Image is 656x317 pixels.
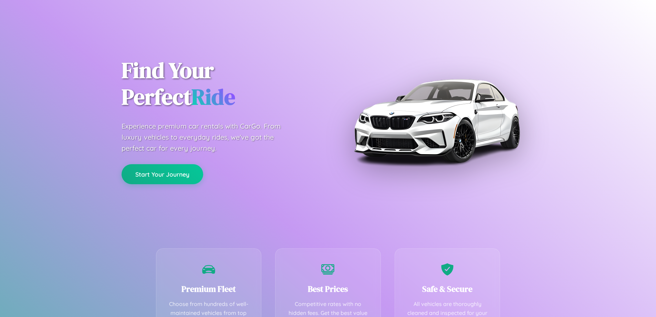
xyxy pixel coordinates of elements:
[122,164,203,184] button: Start Your Journey
[405,283,490,295] h3: Safe & Secure
[191,82,235,112] span: Ride
[167,283,251,295] h3: Premium Fleet
[351,34,523,207] img: Premium BMW car rental vehicle
[286,283,370,295] h3: Best Prices
[122,57,318,110] h1: Find Your Perfect
[122,121,294,154] p: Experience premium car rentals with CarGo. From luxury vehicles to everyday rides, we've got the ...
